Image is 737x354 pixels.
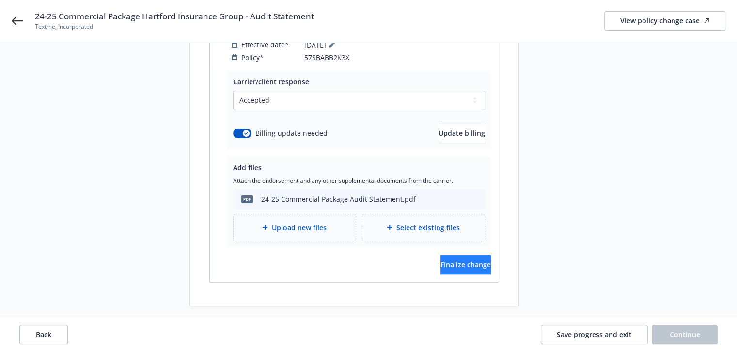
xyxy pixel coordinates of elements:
[557,330,632,339] span: Save progress and exit
[304,39,338,50] span: [DATE]
[35,11,314,22] span: 24-25 Commercial Package Hartford Insurance Group - Audit Statement
[396,223,460,233] span: Select existing files
[241,39,289,49] span: Effective date*
[541,325,648,344] button: Save progress and exit
[620,12,709,30] div: View policy change case
[36,330,51,339] span: Back
[670,330,700,339] span: Continue
[233,77,309,86] span: Carrier/client response
[261,194,416,204] div: 24-25 Commercial Package Audit Statement.pdf
[255,128,328,138] span: Billing update needed
[604,11,725,31] a: View policy change case
[35,22,314,31] span: Textme, Incorporated
[233,163,262,172] span: Add files
[241,195,253,203] span: pdf
[241,52,264,63] span: Policy*
[439,124,485,143] button: Update billing
[233,177,485,185] span: Attach the endorsement and any other supplemental documents from the carrier.
[19,325,68,344] button: Back
[440,260,491,269] span: Finalize change
[440,255,491,274] button: Finalize change
[652,325,718,344] button: Continue
[304,52,349,63] span: 57SBABB2K3X
[272,223,327,233] span: Upload new files
[233,214,356,241] div: Upload new files
[439,129,485,138] span: Update billing
[362,214,485,241] div: Select existing files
